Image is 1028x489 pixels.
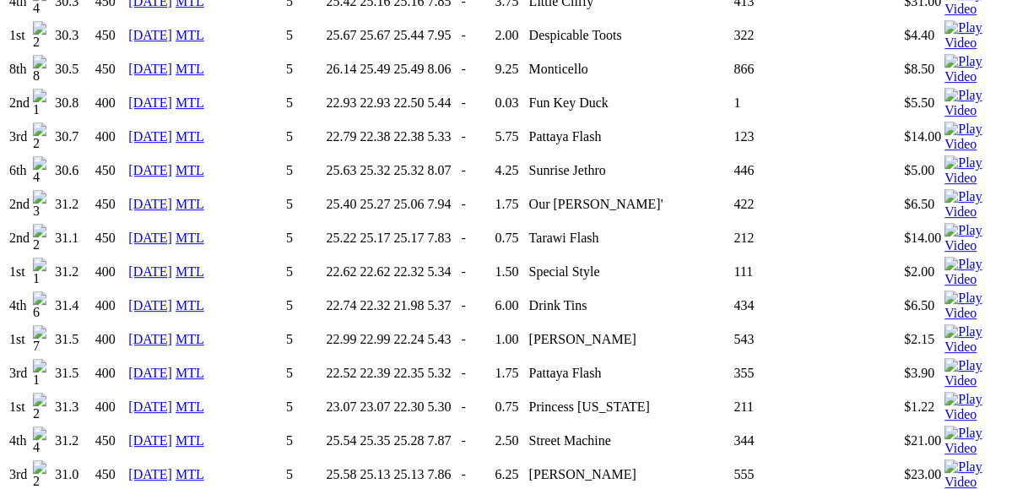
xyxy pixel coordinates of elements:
[8,188,30,220] td: 2nd
[903,222,942,254] td: $14.00
[944,35,1009,50] a: View replay
[326,222,358,254] td: 25.22
[733,222,806,254] td: 212
[176,62,204,76] a: MTL
[944,155,1009,186] img: Play Video
[128,129,172,144] a: [DATE]
[128,163,172,177] a: [DATE]
[128,95,172,110] a: [DATE]
[495,323,527,356] td: 1.00
[326,391,358,423] td: 23.07
[33,359,51,388] img: 1
[903,256,942,288] td: $2.00
[33,21,51,50] img: 2
[326,87,358,119] td: 22.93
[33,393,51,421] img: 2
[8,155,30,187] td: 6th
[733,391,806,423] td: 211
[903,290,942,322] td: $6.50
[326,290,358,322] td: 22.74
[733,53,806,85] td: 866
[8,391,30,423] td: 1st
[944,291,1009,321] img: Play Video
[528,222,732,254] td: Tarawi Flash
[176,366,204,380] a: MTL
[326,155,358,187] td: 25.63
[461,222,493,254] td: -
[54,53,93,85] td: 30.5
[944,204,1009,219] a: View replay
[528,188,732,220] td: Our [PERSON_NAME]'
[360,425,392,457] td: 25.35
[285,323,324,356] td: 5
[326,53,358,85] td: 26.14
[33,258,51,286] img: 1
[54,87,93,119] td: 30.8
[461,188,493,220] td: -
[944,373,1009,388] a: View replay
[95,188,127,220] td: 450
[393,290,425,322] td: 21.98
[427,290,459,322] td: 5.37
[360,357,392,389] td: 22.39
[326,188,358,220] td: 25.40
[903,357,942,389] td: $3.90
[95,323,127,356] td: 400
[495,121,527,153] td: 5.75
[285,19,324,52] td: 5
[733,188,806,220] td: 422
[128,399,172,414] a: [DATE]
[128,467,172,481] a: [DATE]
[427,222,459,254] td: 7.83
[33,325,51,354] img: 7
[903,155,942,187] td: $5.00
[326,323,358,356] td: 22.99
[944,272,1009,286] a: View replay
[326,425,358,457] td: 25.54
[128,62,172,76] a: [DATE]
[903,87,942,119] td: $5.50
[427,188,459,220] td: 7.94
[733,256,806,288] td: 111
[393,256,425,288] td: 22.32
[95,425,127,457] td: 450
[176,231,204,245] a: MTL
[176,332,204,346] a: MTL
[285,87,324,119] td: 5
[54,323,93,356] td: 31.5
[54,391,93,423] td: 31.3
[95,155,127,187] td: 450
[33,460,51,489] img: 2
[528,357,732,389] td: Pattaya Flash
[54,357,93,389] td: 31.5
[393,87,425,119] td: 22.50
[495,87,527,119] td: 0.03
[360,155,392,187] td: 25.32
[903,19,942,52] td: $4.40
[944,257,1009,287] img: Play Video
[176,163,204,177] a: MTL
[903,121,942,153] td: $14.00
[54,188,93,220] td: 31.2
[528,391,732,423] td: Princess [US_STATE]
[461,53,493,85] td: -
[360,391,392,423] td: 23.07
[54,256,93,288] td: 31.2
[461,391,493,423] td: -
[944,88,1009,118] img: Play Video
[360,53,392,85] td: 25.49
[95,357,127,389] td: 400
[427,155,459,187] td: 8.07
[128,298,172,312] a: [DATE]
[944,441,1009,455] a: View replay
[8,290,30,322] td: 4th
[285,357,324,389] td: 5
[944,306,1009,320] a: View replay
[128,28,172,42] a: [DATE]
[360,256,392,288] td: 22.62
[944,324,1009,355] img: Play Video
[285,222,324,254] td: 5
[285,425,324,457] td: 5
[326,256,358,288] td: 22.62
[944,69,1009,84] a: View replay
